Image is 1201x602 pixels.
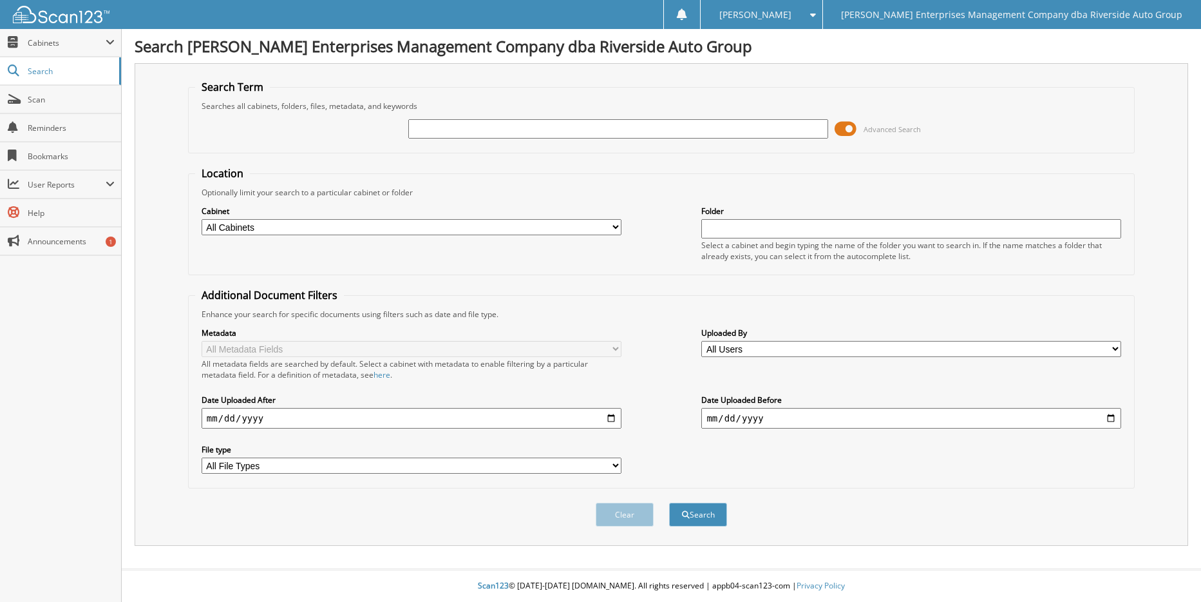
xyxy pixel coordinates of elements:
[701,240,1121,262] div: Select a cabinet and begin typing the name of the folder you want to search in. If the name match...
[195,101,1128,112] div: Searches all cabinets, folders, files, metadata, and keywords
[28,122,115,133] span: Reminders
[202,358,621,380] div: All metadata fields are searched by default. Select a cabinet with metadata to enable filtering b...
[374,369,390,380] a: here
[135,35,1188,57] h1: Search [PERSON_NAME] Enterprises Management Company dba Riverside Auto Group
[195,309,1128,320] div: Enhance your search for specific documents using filters such as date and file type.
[701,394,1121,405] label: Date Uploaded Before
[596,503,654,527] button: Clear
[701,327,1121,338] label: Uploaded By
[28,94,115,105] span: Scan
[864,124,921,134] span: Advanced Search
[106,237,116,247] div: 1
[841,11,1182,19] span: [PERSON_NAME] Enterprises Management Company dba Riverside Auto Group
[28,208,115,218] span: Help
[195,80,270,94] legend: Search Term
[195,187,1128,198] div: Optionally limit your search to a particular cabinet or folder
[797,580,845,591] a: Privacy Policy
[28,37,106,48] span: Cabinets
[202,444,621,455] label: File type
[202,206,621,217] label: Cabinet
[28,151,115,162] span: Bookmarks
[719,11,791,19] span: [PERSON_NAME]
[122,570,1201,602] div: © [DATE]-[DATE] [DOMAIN_NAME]. All rights reserved | appb04-scan123-com |
[701,408,1121,429] input: end
[669,503,727,527] button: Search
[701,206,1121,217] label: Folder
[28,66,113,77] span: Search
[478,580,509,591] span: Scan123
[195,288,344,302] legend: Additional Document Filters
[13,6,109,23] img: scan123-logo-white.svg
[195,166,250,180] legend: Location
[202,327,621,338] label: Metadata
[202,394,621,405] label: Date Uploaded After
[28,236,115,247] span: Announcements
[202,408,621,429] input: start
[28,179,106,190] span: User Reports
